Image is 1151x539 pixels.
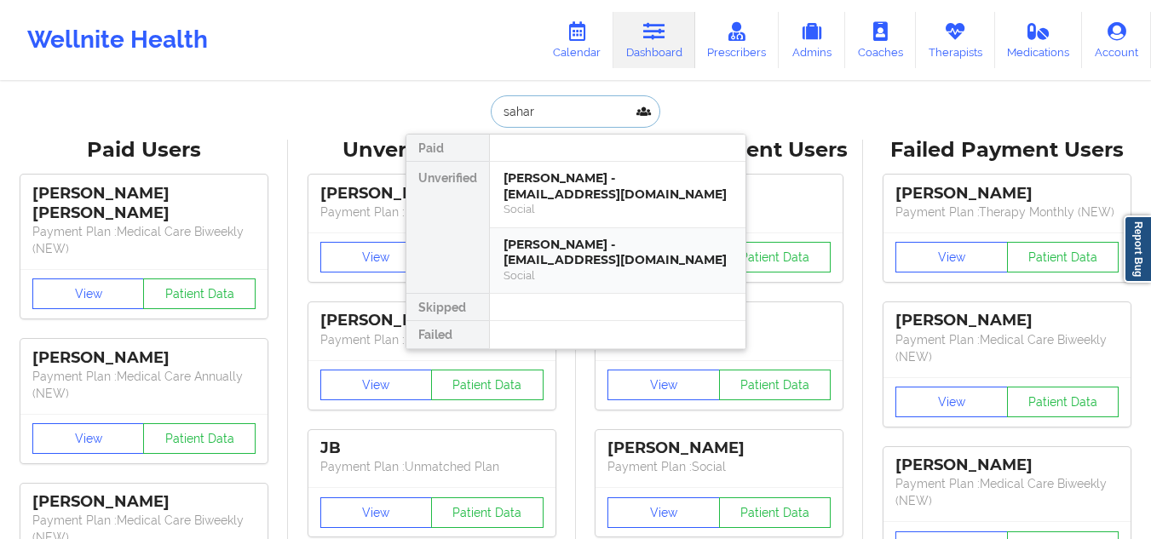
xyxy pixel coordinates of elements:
[504,170,732,202] div: [PERSON_NAME] - [EMAIL_ADDRESS][DOMAIN_NAME]
[895,204,1119,221] p: Payment Plan : Therapy Monthly (NEW)
[895,387,1008,417] button: View
[895,184,1119,204] div: [PERSON_NAME]
[995,12,1083,68] a: Medications
[320,439,544,458] div: JB
[1082,12,1151,68] a: Account
[607,370,720,400] button: View
[613,12,695,68] a: Dashboard
[895,242,1008,272] button: View
[406,162,489,294] div: Unverified
[32,368,256,402] p: Payment Plan : Medical Care Annually (NEW)
[320,204,544,221] p: Payment Plan : Unmatched Plan
[845,12,916,68] a: Coaches
[1007,242,1119,272] button: Patient Data
[607,497,720,528] button: View
[916,12,995,68] a: Therapists
[320,184,544,204] div: [PERSON_NAME]
[143,423,256,454] button: Patient Data
[32,184,256,223] div: [PERSON_NAME] [PERSON_NAME]
[431,370,544,400] button: Patient Data
[607,458,831,475] p: Payment Plan : Social
[320,458,544,475] p: Payment Plan : Unmatched Plan
[607,439,831,458] div: [PERSON_NAME]
[32,492,256,512] div: [PERSON_NAME]
[320,242,433,272] button: View
[320,497,433,528] button: View
[32,348,256,368] div: [PERSON_NAME]
[431,497,544,528] button: Patient Data
[1124,215,1151,283] a: Report Bug
[895,456,1119,475] div: [PERSON_NAME]
[875,137,1139,163] div: Failed Payment Users
[406,321,489,348] div: Failed
[504,202,732,216] div: Social
[719,242,832,272] button: Patient Data
[1007,387,1119,417] button: Patient Data
[504,237,732,268] div: [PERSON_NAME] - [EMAIL_ADDRESS][DOMAIN_NAME]
[12,137,276,163] div: Paid Users
[719,497,832,528] button: Patient Data
[320,311,544,330] div: [PERSON_NAME]
[895,311,1119,330] div: [PERSON_NAME]
[779,12,845,68] a: Admins
[32,223,256,257] p: Payment Plan : Medical Care Biweekly (NEW)
[406,135,489,162] div: Paid
[32,278,145,309] button: View
[895,475,1119,509] p: Payment Plan : Medical Care Biweekly (NEW)
[719,370,832,400] button: Patient Data
[406,294,489,321] div: Skipped
[320,331,544,348] p: Payment Plan : Unmatched Plan
[320,370,433,400] button: View
[300,137,564,163] div: Unverified Users
[540,12,613,68] a: Calendar
[695,12,780,68] a: Prescribers
[504,268,732,283] div: Social
[143,278,256,309] button: Patient Data
[32,423,145,454] button: View
[895,331,1119,365] p: Payment Plan : Medical Care Biweekly (NEW)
